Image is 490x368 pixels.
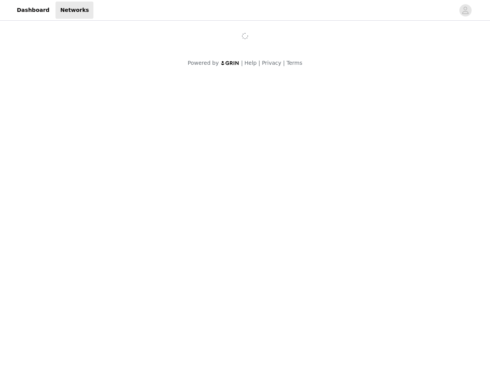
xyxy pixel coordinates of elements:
[12,2,54,19] a: Dashboard
[245,60,257,66] a: Help
[262,60,281,66] a: Privacy
[258,60,260,66] span: |
[220,61,240,66] img: logo
[286,60,302,66] a: Terms
[56,2,93,19] a: Networks
[462,4,469,16] div: avatar
[241,60,243,66] span: |
[283,60,285,66] span: |
[188,60,219,66] span: Powered by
